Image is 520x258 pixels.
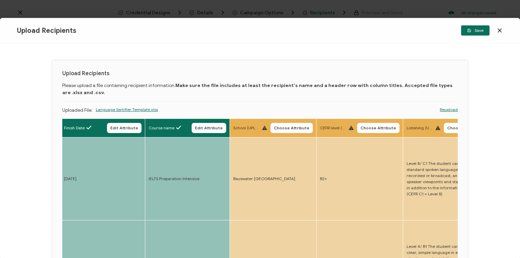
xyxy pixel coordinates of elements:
button: Edit Attribute [107,123,142,133]
span: Listening (UPLOAD) [407,125,434,131]
span: Language Sertifier Template.xlsx [96,107,158,124]
button: Choose Attribute [270,123,313,133]
button: Edit Attribute [192,123,226,133]
td: [DATE] [60,137,145,220]
span: CEFR level (UPLOAD) [320,125,347,131]
h1: Upload Recipients [62,70,458,77]
span: Edit Attribute [195,126,223,130]
span: Finish Date [64,125,85,131]
iframe: Chat Widget [486,225,520,258]
button: Choose Attribute [357,123,399,133]
span: Choose Attribute [361,126,396,130]
b: Make sure the file includes at least the recipient's name and a header row with column titles. Ac... [62,83,453,95]
span: Choose Attribute [274,126,309,130]
td: IELTS Preparation Intensive [145,137,230,220]
span: Course name [149,125,174,131]
button: Save [461,25,490,36]
td: B2+ [316,137,403,220]
td: Level 8/ C1 The student can understand standard spoken language, live, recorded or broadcast, and... [403,137,490,220]
a: Reupload [440,107,458,113]
p: Please upload a file containing recipient information. [62,82,458,96]
span: School (UPLOAD) [233,125,260,131]
td: Bayswater [GEOGRAPHIC_DATA] [230,137,316,220]
span: Choose Attribute [447,126,483,130]
span: Upload Recipients [17,26,76,35]
span: Save [467,28,483,33]
p: Uploaded File: [62,107,92,115]
span: Edit Attribute [110,126,138,130]
button: Choose Attribute [444,123,486,133]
